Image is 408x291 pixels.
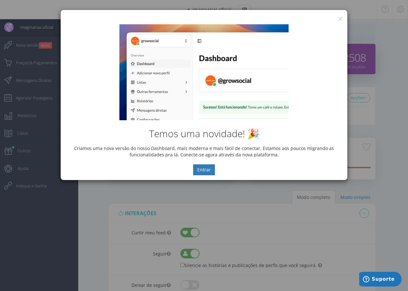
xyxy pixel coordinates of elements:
button: × [338,14,343,23]
iframe: Abre um widget para que você possa encontrar mais informações [359,272,402,288]
img: New Dashboard [119,24,289,120]
h2: Temos uma novidade! 🎉 [65,128,343,139]
p: Criamos uma nova versão do nosso Dashboard, mais moderna e mais fácil de conectar. Estamos aos po... [65,145,343,158]
button: Entrar [193,164,215,175]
